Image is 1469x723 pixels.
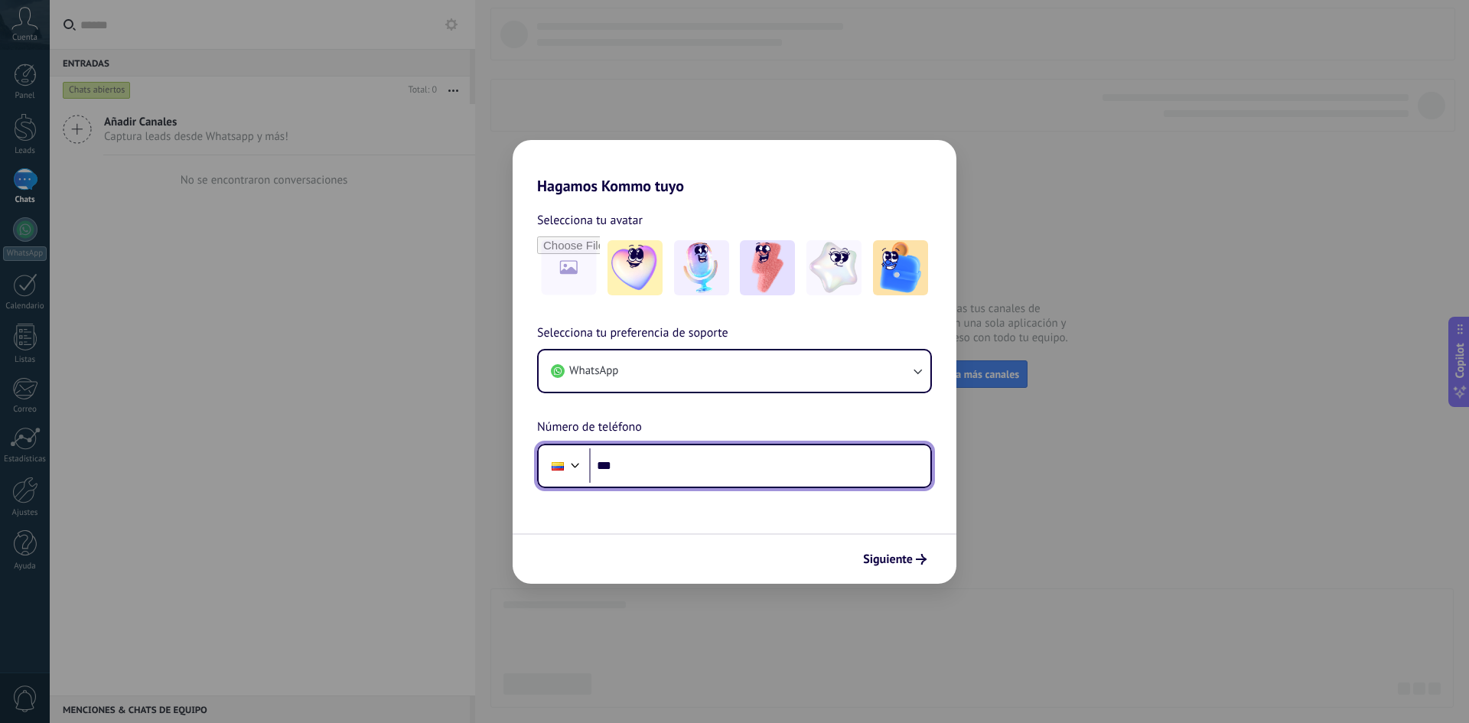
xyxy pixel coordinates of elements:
[537,418,642,438] span: Número de teléfono
[537,324,728,344] span: Selecciona tu preferencia de soporte
[539,350,930,392] button: WhatsApp
[513,140,956,195] h2: Hagamos Kommo tuyo
[537,210,643,230] span: Selecciona tu avatar
[674,240,729,295] img: -2.jpeg
[863,554,913,565] span: Siguiente
[569,363,618,379] span: WhatsApp
[607,240,663,295] img: -1.jpeg
[856,546,933,572] button: Siguiente
[543,450,572,482] div: Colombia: + 57
[806,240,862,295] img: -4.jpeg
[740,240,795,295] img: -3.jpeg
[873,240,928,295] img: -5.jpeg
